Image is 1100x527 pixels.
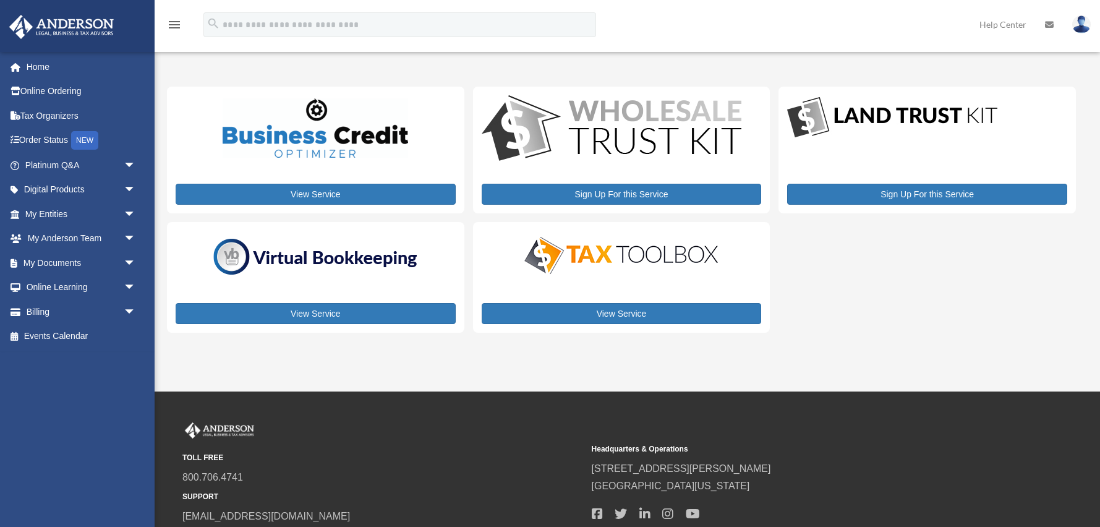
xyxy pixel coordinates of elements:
a: Platinum Q&Aarrow_drop_down [9,153,155,178]
a: [GEOGRAPHIC_DATA][US_STATE] [592,481,750,491]
div: NEW [71,131,98,150]
span: arrow_drop_down [124,226,148,252]
a: Sign Up For this Service [482,184,762,205]
a: Online Ordering [9,79,155,104]
span: arrow_drop_down [124,178,148,203]
a: Billingarrow_drop_down [9,299,155,324]
a: My Documentsarrow_drop_down [9,251,155,275]
a: Tax Organizers [9,103,155,128]
i: search [207,17,220,30]
span: arrow_drop_down [124,153,148,178]
a: Events Calendar [9,324,155,349]
a: [EMAIL_ADDRESS][DOMAIN_NAME] [182,511,350,521]
span: arrow_drop_down [124,202,148,227]
small: TOLL FREE [182,452,583,465]
img: Anderson Advisors Platinum Portal [6,15,117,39]
img: User Pic [1072,15,1091,33]
a: My Anderson Teamarrow_drop_down [9,226,155,251]
a: Home [9,54,155,79]
i: menu [167,17,182,32]
small: SUPPORT [182,491,583,503]
a: Online Learningarrow_drop_down [9,275,155,300]
a: View Service [176,184,456,205]
small: Headquarters & Operations [592,443,992,456]
img: Anderson Advisors Platinum Portal [182,422,257,439]
span: arrow_drop_down [124,275,148,301]
img: LandTrust_lgo-1.jpg [787,95,997,140]
a: View Service [482,303,762,324]
span: arrow_drop_down [124,251,148,276]
a: [STREET_ADDRESS][PERSON_NAME] [592,463,771,474]
img: WS-Trust-Kit-lgo-1.jpg [482,95,741,164]
a: My Entitiesarrow_drop_down [9,202,155,226]
a: Sign Up For this Service [787,184,1067,205]
a: Order StatusNEW [9,128,155,153]
span: arrow_drop_down [124,299,148,325]
a: Digital Productsarrow_drop_down [9,178,148,202]
a: 800.706.4741 [182,472,243,482]
a: menu [167,22,182,32]
a: View Service [176,303,456,324]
